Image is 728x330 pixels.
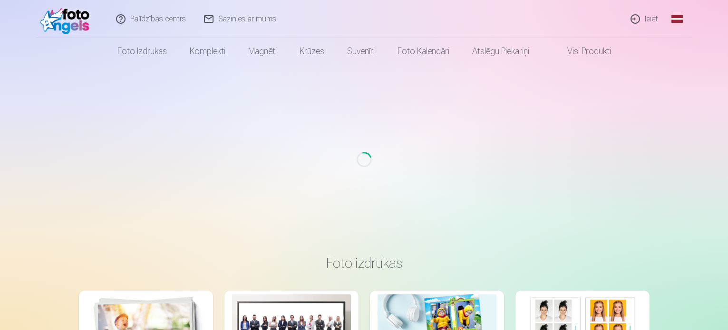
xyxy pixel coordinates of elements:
[178,38,237,65] a: Komplekti
[40,4,95,34] img: /fa1
[386,38,461,65] a: Foto kalendāri
[237,38,288,65] a: Magnēti
[461,38,541,65] a: Atslēgu piekariņi
[87,255,642,272] h3: Foto izdrukas
[541,38,622,65] a: Visi produkti
[336,38,386,65] a: Suvenīri
[288,38,336,65] a: Krūzes
[106,38,178,65] a: Foto izdrukas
